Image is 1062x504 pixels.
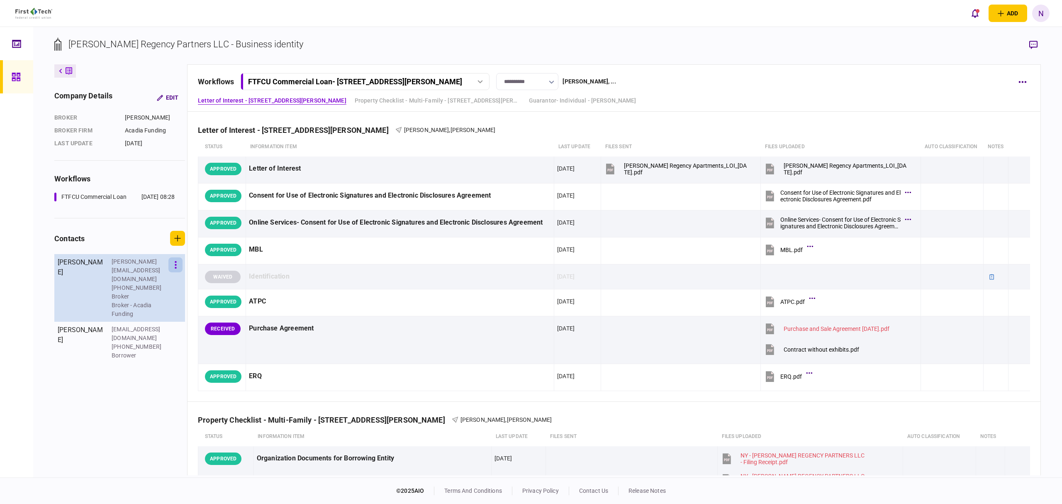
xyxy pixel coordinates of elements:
[780,247,803,253] div: MBL.pdf
[764,213,909,232] button: Online Services- Consent for Use of Electronic Signatures and Electronic Disclosures Agreement.pdf
[249,240,551,259] div: MBL
[494,454,512,462] div: [DATE]
[112,325,166,343] div: [EMAIL_ADDRESS][DOMAIN_NAME]
[522,487,559,494] a: privacy policy
[355,96,521,105] a: Property Checklist - Multi-Family - [STREET_ADDRESS][PERSON_NAME]
[451,127,496,133] span: [PERSON_NAME]
[205,163,241,175] div: APPROVED
[198,96,346,105] a: Letter of Interest - [STREET_ADDRESS][PERSON_NAME]
[764,367,810,386] button: ERQ.pdf
[1032,5,1050,22] button: N
[125,139,185,148] div: [DATE]
[764,186,909,205] button: Consent for Use of Electronic Signatures and Electronic Disclosures Agreement.pdf
[396,487,434,495] div: © 2025 AIO
[966,5,984,22] button: open notifications list
[460,416,506,423] span: [PERSON_NAME]
[198,76,234,87] div: workflows
[780,189,901,203] div: Consent for Use of Electronic Signatures and Electronic Disclosures Agreement.pdf
[257,449,488,468] div: Organization Documents for Borrowing Entity
[444,487,502,494] a: terms and conditions
[68,37,303,51] div: [PERSON_NAME] Regency Partners LLC - Business identity
[557,272,575,281] div: [DATE]
[249,292,551,311] div: ATPC
[249,367,551,386] div: ERQ
[54,233,85,244] div: contacts
[976,427,1005,446] th: notes
[249,186,551,205] div: Consent for Use of Electronic Signatures and Electronic Disclosures Agreement
[557,164,575,173] div: [DATE]
[249,267,551,286] div: Identification
[205,370,241,383] div: APPROVED
[579,487,608,494] a: contact us
[249,213,551,232] div: Online Services- Consent for Use of Electronic Signatures and Electronic Disclosures Agreement
[764,240,811,259] button: MBL.pdf
[112,257,166,284] div: [PERSON_NAME][EMAIL_ADDRESS][DOMAIN_NAME]
[529,96,636,105] a: Guarantor- Individual - [PERSON_NAME]
[205,190,241,202] div: APPROVED
[557,191,575,200] div: [DATE]
[205,323,241,335] div: RECEIVED
[989,5,1027,22] button: open adding identity options
[125,113,185,122] div: [PERSON_NAME]
[112,284,166,292] div: [PHONE_NUMBER]
[205,271,241,283] div: WAIVED
[198,126,395,135] div: Letter of Interest - [STREET_ADDRESS][PERSON_NAME]
[740,473,866,486] div: NY - SULLIVAN REGENCY PARTNERS LLC - Certified Copy.pdf
[721,470,866,489] button: NY - SULLIVAN REGENCY PARTNERS LLC - Certified Copy.pdf
[54,90,112,105] div: company details
[557,372,575,380] div: [DATE]
[449,127,450,133] span: ,
[198,427,254,446] th: status
[112,351,166,360] div: Borrower
[404,127,449,133] span: [PERSON_NAME]
[557,324,575,333] div: [DATE]
[15,8,52,19] img: client company logo
[249,159,551,178] div: Letter of Interest
[780,216,901,230] div: Online Services- Consent for Use of Electronic Signatures and Electronic Disclosures Agreement.pdf
[784,325,889,332] div: Purchase and Sale Agreement 6-16-25.pdf
[58,325,103,360] div: [PERSON_NAME]
[546,427,718,446] th: files sent
[784,346,859,353] div: Contract without exhibits.pdf
[198,137,246,157] th: status
[557,218,575,227] div: [DATE]
[721,449,866,468] button: NY - SULLIVAN REGENCY PARTNERS LLC - Filing Receipt.pdf
[624,162,749,176] div: Sullivan Regency Apartments_LOI_06.06.25.pdf
[141,193,175,201] div: [DATE] 08:28
[921,137,983,157] th: auto classification
[764,340,859,359] button: Contract without exhibits.pdf
[198,416,452,424] div: Property Checklist - Multi-Family - [STREET_ADDRESS][PERSON_NAME]
[54,113,117,122] div: Broker
[784,162,909,176] div: Sullivan Regency Apartments_LOI_06.06.25.pdf
[61,193,127,201] div: FTFCU Commercial Loan
[205,453,241,465] div: APPROVED
[554,137,601,157] th: last update
[54,126,117,135] div: broker firm
[205,217,241,229] div: APPROVED
[58,257,103,318] div: [PERSON_NAME]
[507,416,552,423] span: [PERSON_NAME]
[718,427,903,446] th: Files uploaded
[253,427,491,446] th: Information item
[205,296,241,308] div: APPROVED
[780,373,802,380] div: ERQ.pdf
[563,77,616,86] div: [PERSON_NAME] , ...
[246,137,554,157] th: Information item
[205,244,241,256] div: APPROVED
[764,159,909,178] button: Sullivan Regency Apartments_LOI_06.06.25.pdf
[249,319,551,338] div: Purchase Agreement
[112,292,166,301] div: Broker
[557,245,575,254] div: [DATE]
[54,173,185,184] div: workflows
[54,139,117,148] div: last update
[557,297,575,306] div: [DATE]
[248,77,462,86] div: FTFCU Commercial Loan - [STREET_ADDRESS][PERSON_NAME]
[984,137,1008,157] th: notes
[505,416,507,423] span: ,
[740,452,866,465] div: NY - SULLIVAN REGENCY PARTNERS LLC - Filing Receipt.pdf
[628,487,666,494] a: release notes
[112,343,166,351] div: [PHONE_NUMBER]
[112,301,166,318] div: Broker - Acadia Funding
[241,73,490,90] button: FTFCU Commercial Loan- [STREET_ADDRESS][PERSON_NAME]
